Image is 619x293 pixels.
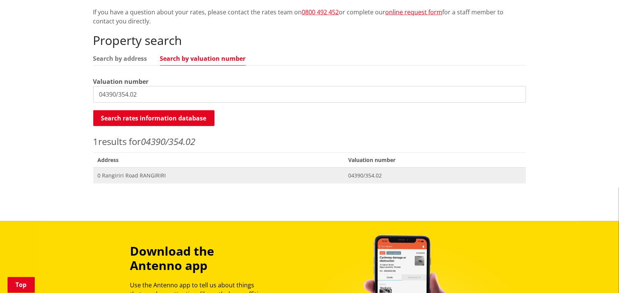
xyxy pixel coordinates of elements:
span: 04390/354.02 [348,172,521,179]
iframe: Messenger Launcher [584,261,611,288]
em: 04390/354.02 [141,135,196,148]
p: results for [93,135,526,148]
label: Valuation number [93,77,149,86]
a: Search by address [93,56,147,62]
h2: Property search [93,33,526,48]
p: If you have a question about your rates, please contact the rates team on or complete our for a s... [93,8,526,26]
a: 0800 492 452 [302,8,339,16]
input: e.g. 03920/020.01A [93,86,526,103]
a: 0 Rangiriri Road RANGIRIRI 04390/354.02 [93,168,526,183]
span: 0 Rangiriri Road RANGIRIRI [98,172,340,179]
a: Search by valuation number [160,56,246,62]
span: Address [93,152,344,168]
span: 1 [93,135,99,148]
a: online request form [386,8,443,16]
button: Search rates information database [93,110,215,126]
a: Top [8,277,35,293]
span: Valuation number [344,152,526,168]
h3: Download the Antenno app [130,244,267,273]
